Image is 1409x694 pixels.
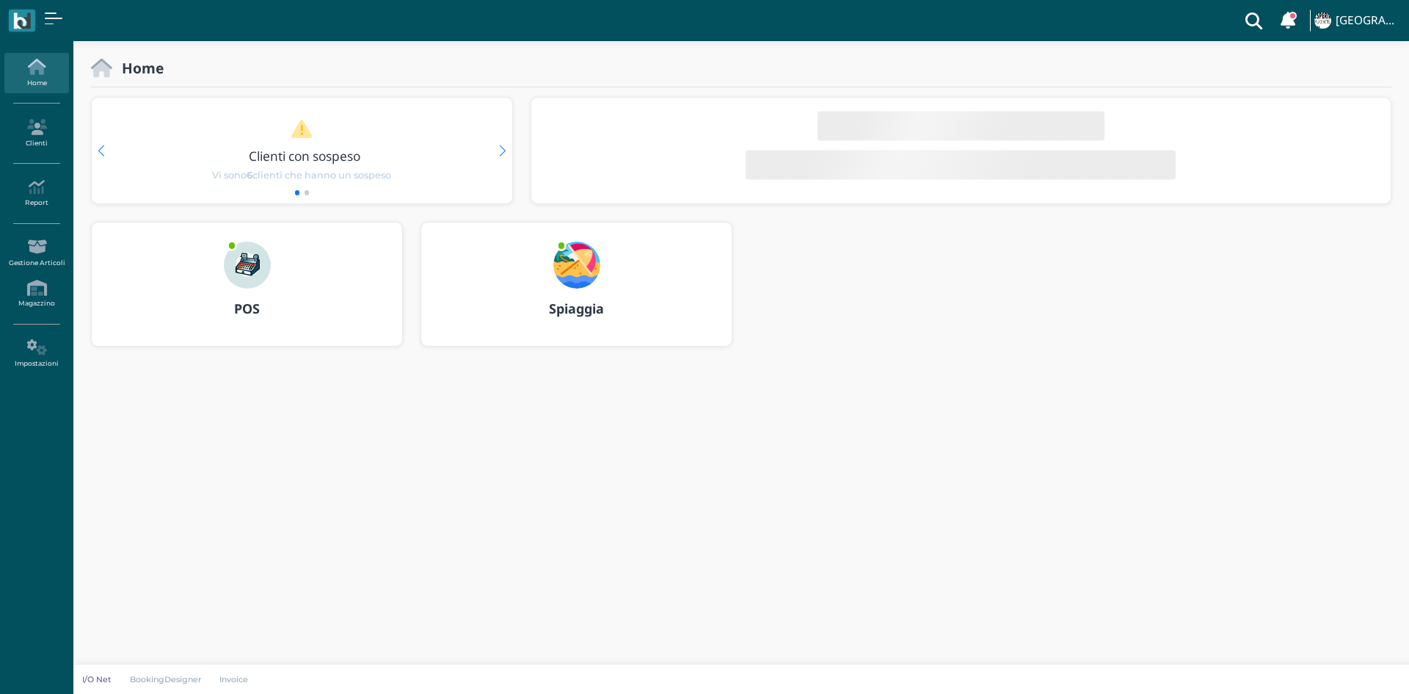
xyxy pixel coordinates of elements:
h4: [GEOGRAPHIC_DATA] [1336,15,1400,27]
a: Gestione Articoli [4,233,68,273]
img: ... [553,242,600,289]
a: Clienti [4,113,68,153]
img: logo [13,12,30,29]
div: 1 / 2 [92,98,512,203]
a: Impostazioni [4,333,68,374]
a: Magazzino [4,274,68,314]
img: ... [1314,12,1330,29]
a: ... POS [91,222,403,364]
a: Clienti con sospeso Vi sono6clienti che hanno un sospeso [120,119,484,182]
iframe: Help widget launcher [1305,648,1397,682]
a: Report [4,173,68,214]
h3: Clienti con sospeso [123,149,487,163]
a: ... [GEOGRAPHIC_DATA] [1312,3,1400,38]
div: Previous slide [98,145,104,156]
div: Next slide [499,145,506,156]
b: Spiaggia [549,300,604,317]
a: Home [4,53,68,93]
b: POS [234,300,260,317]
b: 6 [247,170,252,181]
span: Vi sono clienti che hanno un sospeso [212,168,391,182]
a: ... Spiaggia [420,222,732,364]
img: ... [224,242,271,289]
h2: Home [112,60,164,76]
